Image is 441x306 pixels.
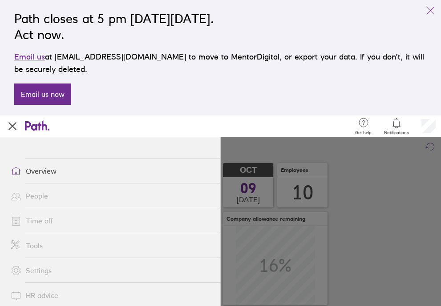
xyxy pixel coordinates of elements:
[4,212,220,230] a: Time off
[4,237,220,254] a: Tools
[4,187,220,205] a: People
[14,83,71,105] a: Email us now
[384,117,409,135] a: Notifications
[4,162,220,180] a: Overview
[14,51,427,76] p: at [EMAIL_ADDRESS][DOMAIN_NAME] to move to MentorDigital, or export your data. If you don’t, it w...
[4,262,220,279] a: Settings
[355,130,372,135] span: Get help
[4,286,220,304] a: HR advice
[14,52,45,61] a: Email us
[384,130,409,135] span: Notifications
[14,11,427,43] h2: Path closes at 5 pm [DATE][DATE]. Act now.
